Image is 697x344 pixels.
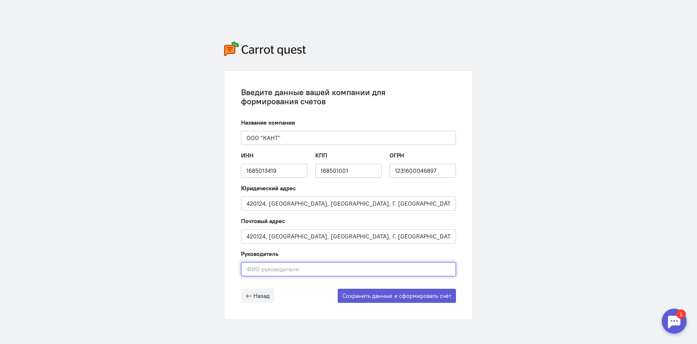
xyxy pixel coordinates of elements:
[241,262,456,276] input: ФИО руководителя
[224,42,306,56] img: carrot-quest-logo.svg
[241,197,456,211] input: Юридический адрес компании
[338,289,456,303] button: Сохранить данные и сформировать счёт
[241,229,456,243] input: Почтовый адрес компании
[241,131,456,145] input: Название компании, например «ООО “Огого“»
[241,151,253,160] label: ИНН
[19,5,28,14] div: 1
[241,217,285,225] label: Почтовый адрес
[253,292,270,300] span: Назад
[241,250,278,258] label: Руководитель
[241,118,295,127] label: Название компании
[390,164,456,178] input: Если есть
[241,88,456,106] div: Введите данные вашей компании для формирования счетов
[315,164,382,178] input: Если есть
[241,289,274,303] button: Назад
[315,151,327,160] label: КПП
[241,184,296,192] label: Юридический адрес
[241,164,307,178] input: ИНН компании
[390,151,404,160] label: ОГРН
